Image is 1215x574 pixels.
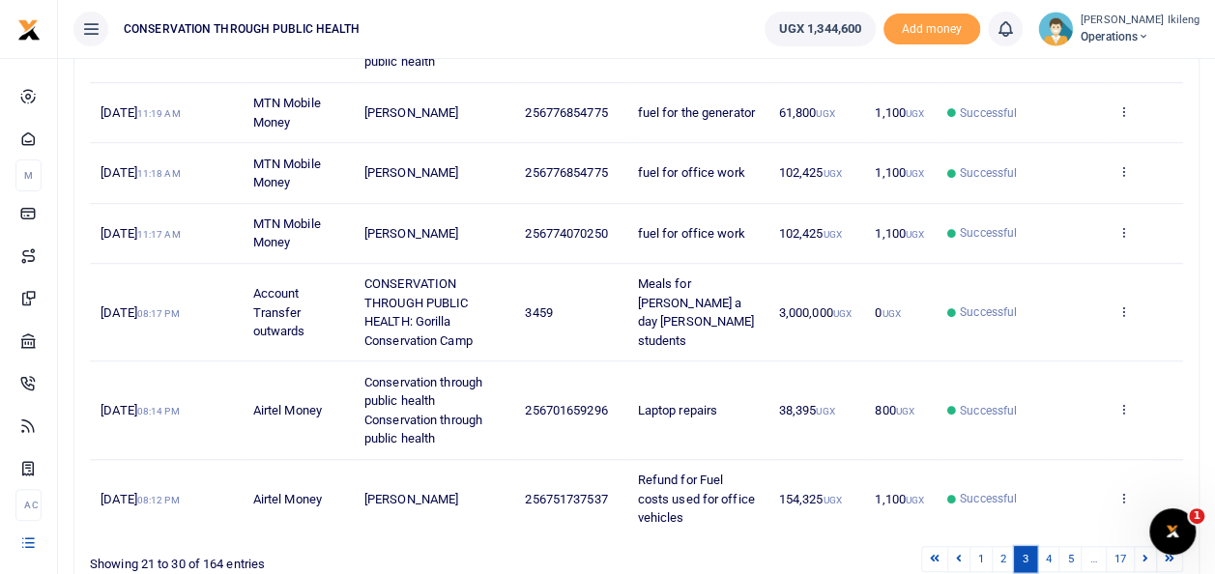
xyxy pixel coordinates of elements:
span: 256701659296 [525,403,607,417]
span: 154,325 [779,492,842,506]
span: [DATE] [101,305,179,320]
span: 256751737537 [525,492,607,506]
img: profile-user [1038,12,1073,46]
small: UGX [906,229,924,240]
small: UGX [823,168,841,179]
span: MTN Mobile Money [253,216,321,250]
span: 800 [875,403,914,417]
span: 1,100 [875,492,924,506]
small: 08:17 PM [137,308,180,319]
span: [PERSON_NAME] [364,105,458,120]
span: Conservation through public health Conservation through public health [364,375,482,446]
span: Airtel Money [253,403,322,417]
span: 3,000,000 [779,305,852,320]
li: M [15,159,42,191]
span: Successful [960,303,1017,321]
span: Successful [960,164,1017,182]
span: Successful [960,224,1017,242]
small: 11:19 AM [137,108,181,119]
span: 1,100 [875,165,924,180]
li: Wallet ballance [757,12,883,46]
span: Add money [883,14,980,45]
a: logo-small logo-large logo-large [17,21,41,36]
small: UGX [882,308,900,319]
span: 102,425 [779,226,842,241]
span: Successful [960,104,1017,122]
a: UGX 1,344,600 [765,12,876,46]
span: fuel for the generator [638,105,755,120]
a: 17 [1106,546,1135,572]
small: UGX [833,308,852,319]
span: 3459 [525,305,552,320]
span: 1,100 [875,105,924,120]
span: fuel for office work [638,226,745,241]
small: 08:14 PM [137,406,180,416]
span: [DATE] [101,165,180,180]
a: Add money [883,20,980,35]
a: profile-user [PERSON_NAME] Ikileng Operations [1038,12,1200,46]
span: MTN Mobile Money [253,157,321,190]
small: 08:12 PM [137,495,180,505]
span: [DATE] [101,226,180,241]
span: 102,425 [779,165,842,180]
small: UGX [896,406,914,416]
span: Operations [1081,28,1200,45]
span: 1,100 [875,226,924,241]
span: [DATE] [101,403,179,417]
span: Airtel Money [253,492,322,506]
span: 61,800 [779,105,835,120]
a: 3 [1014,546,1037,572]
a: 4 [1036,546,1059,572]
small: UGX [816,108,834,119]
span: CONSERVATION THROUGH PUBLIC HEALTH: Gorilla Conservation Camp [364,276,473,348]
small: UGX [906,108,924,119]
span: 38,395 [779,403,835,417]
span: [PERSON_NAME] [364,226,458,241]
span: [PERSON_NAME] [364,165,458,180]
span: [DATE] [101,492,179,506]
span: MTN Mobile Money [253,96,321,129]
small: UGX [823,495,841,505]
span: Meals for [PERSON_NAME] a day [PERSON_NAME] students [638,276,755,348]
span: [DATE] [101,105,180,120]
small: 11:17 AM [137,229,181,240]
a: 1 [969,546,993,572]
span: 0 [875,305,900,320]
span: 256776854775 [525,165,607,180]
span: Successful [960,402,1017,419]
div: Showing 21 to 30 of 164 entries [90,544,537,574]
a: 2 [992,546,1015,572]
span: office 365 monthly subscription for two accounts [638,8,749,60]
small: UGX [823,229,841,240]
small: UGX [906,495,924,505]
span: Refund for Fuel costs used for office vehicles [638,473,755,525]
li: Toup your wallet [883,14,980,45]
span: 256774070250 [525,226,607,241]
span: [PERSON_NAME] [364,492,458,506]
span: Successful [960,490,1017,507]
iframe: Intercom live chat [1149,508,1196,555]
li: Ac [15,489,42,521]
span: 256776854775 [525,105,607,120]
span: UGX 1,344,600 [779,19,861,39]
span: Laptop repairs [638,403,717,417]
small: UGX [906,168,924,179]
small: [PERSON_NAME] Ikileng [1081,13,1200,29]
a: 5 [1058,546,1082,572]
span: CONSERVATION THROUGH PUBLIC HEALTH [116,20,367,38]
small: UGX [816,406,834,416]
span: fuel for office work [638,165,745,180]
small: 11:18 AM [137,168,181,179]
img: logo-small [17,18,41,42]
span: Account Transfer outwards [253,286,305,338]
span: 1 [1189,508,1204,524]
